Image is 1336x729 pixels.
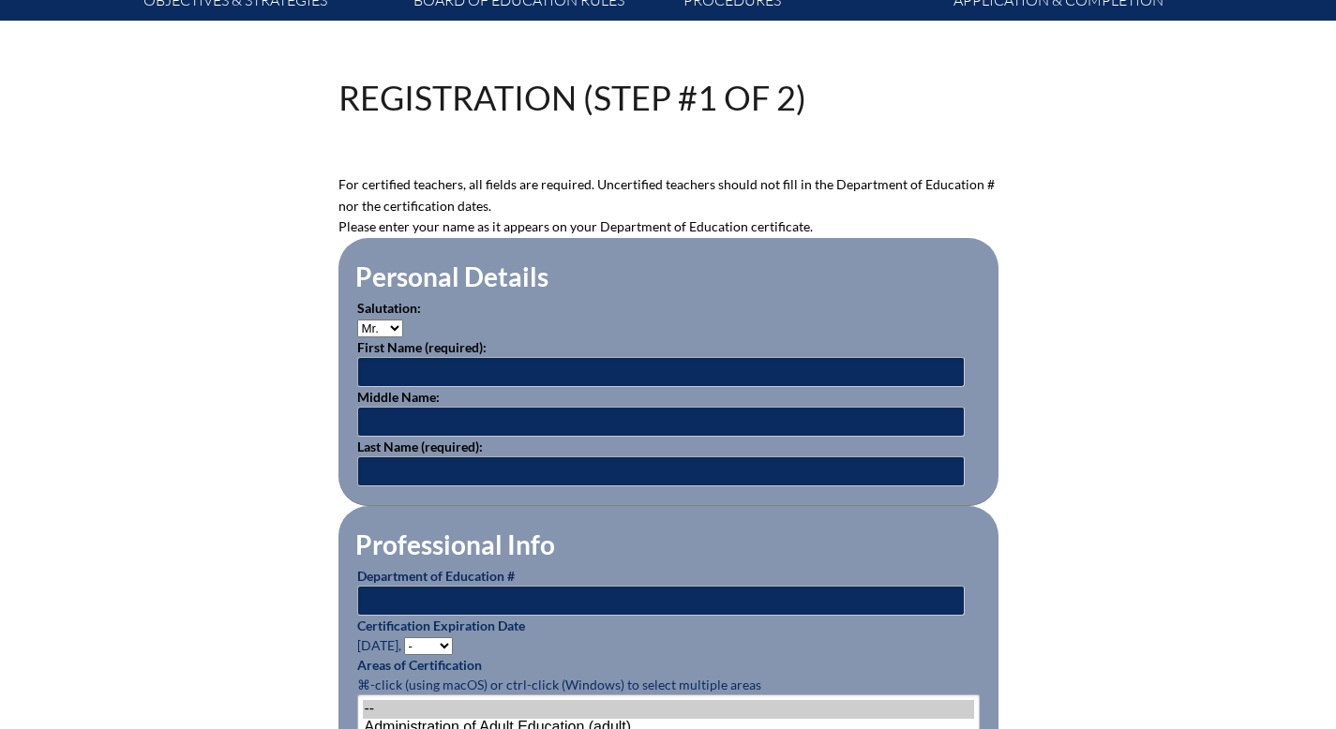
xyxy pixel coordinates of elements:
label: Last Name (required): [357,439,483,454]
option: -- [363,700,974,719]
label: First Name (required): [357,339,487,355]
select: persons_salutation [357,320,403,337]
p: For certified teachers, all fields are required. Uncertified teachers should not fill in the Depa... [338,174,998,216]
label: Department of Education # [357,568,515,584]
label: Areas of Certification [357,657,482,673]
span: [DATE], [357,637,401,653]
legend: Personal Details [353,260,550,292]
h1: Registration (Step #1 of 2) [338,81,806,114]
label: Salutation: [357,300,421,316]
label: Certification Expiration Date [357,617,525,633]
p: Please enter your name as it appears on your Department of Education certificate. [338,216,998,238]
legend: Professional Info [353,528,557,560]
label: Middle Name: [357,389,440,405]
